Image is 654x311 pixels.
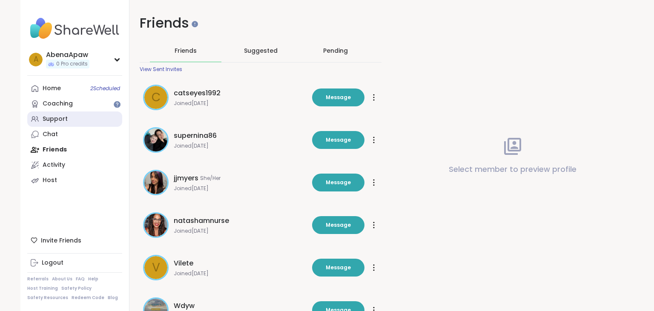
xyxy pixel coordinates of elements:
div: Chat [43,130,58,139]
div: Invite Friends [27,233,122,248]
img: ShareWell Nav Logo [27,14,122,43]
span: 2 Scheduled [90,85,120,92]
span: Friends [175,46,197,55]
span: Message [326,179,351,186]
span: V [152,259,160,277]
p: Select member to preview profile [449,163,577,175]
span: 0 Pro credits [56,60,88,68]
div: Logout [42,259,63,267]
a: Redeem Code [72,295,104,301]
span: Joined [DATE] [174,185,307,192]
span: She/Her [200,175,221,182]
div: Host [43,176,57,185]
a: Host [27,173,122,188]
span: catseyes1992 [174,88,221,98]
span: Joined [DATE] [174,143,307,149]
div: AbenaApaw [46,50,89,60]
span: Joined [DATE] [174,228,307,234]
button: Message [312,174,364,191]
span: Message [326,94,351,101]
a: Support [27,111,122,127]
span: Message [326,136,351,144]
iframe: Spotlight [114,101,120,108]
a: Chat [27,127,122,142]
div: Pending [323,46,348,55]
div: Support [43,115,68,123]
div: View Sent Invites [140,66,182,73]
button: Message [312,88,364,106]
a: Referrals [27,276,49,282]
a: Safety Resources [27,295,68,301]
span: jjmyers [174,173,198,183]
a: Blog [108,295,118,301]
div: Home [43,84,61,93]
span: Message [326,264,351,271]
span: Suggested [244,46,278,55]
button: Message [312,131,364,149]
span: Joined [DATE] [174,100,307,107]
span: Vilete [174,258,193,268]
div: Activity [43,161,65,169]
a: Home2Scheduled [27,81,122,96]
span: c [152,88,161,106]
a: Host Training [27,285,58,291]
a: Activity [27,157,122,173]
span: natashamnurse [174,216,229,226]
a: Safety Policy [61,285,92,291]
a: Logout [27,255,122,271]
a: About Us [52,276,72,282]
span: Message [326,221,351,229]
span: Joined [DATE] [174,270,307,277]
a: FAQ [76,276,85,282]
img: supernina86 [144,128,167,151]
h1: Friends [140,14,381,33]
a: Coaching [27,96,122,111]
span: supernina86 [174,131,217,141]
button: Message [312,259,364,277]
a: Help [88,276,98,282]
img: jjmyers [144,171,167,194]
iframe: Spotlight [192,21,198,27]
button: Message [312,216,364,234]
span: Wdyw [174,301,195,311]
div: Coaching [43,100,73,108]
img: natashamnurse [144,214,167,237]
span: A [34,54,38,65]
